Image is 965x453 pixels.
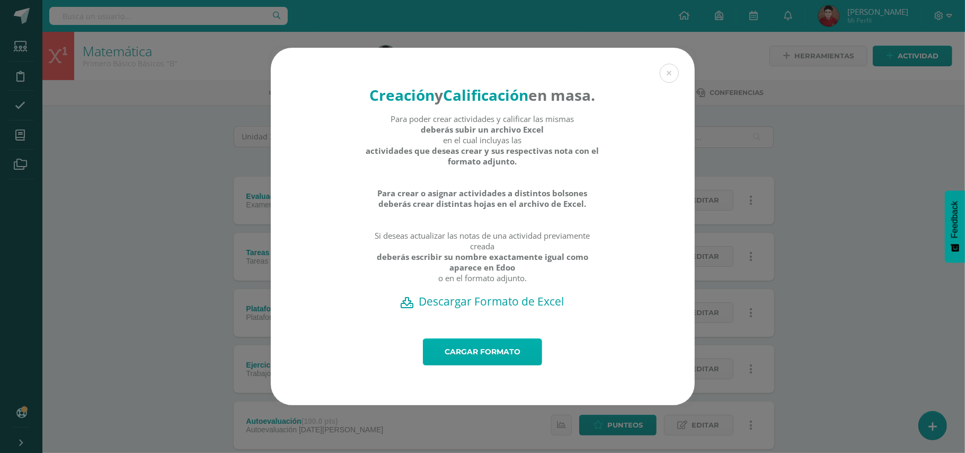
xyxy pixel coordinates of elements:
[365,251,600,273] strong: deberás escribir su nombre exactamente igual como aparece en Edoo
[444,85,529,105] strong: Calificación
[945,190,965,263] button: Feedback - Mostrar encuesta
[365,114,600,294] div: Para poder crear actividades y calificar las mismas en el cual incluyas las Si deseas actualizar ...
[950,201,960,238] span: Feedback
[435,85,444,105] strong: y
[365,188,600,209] strong: Para crear o asignar actividades a distintos bolsones deberás crear distintas hojas en el archivo...
[421,124,544,135] strong: deberás subir un archivo Excel
[423,338,542,365] a: Cargar formato
[289,294,676,309] a: Descargar Formato de Excel
[365,145,600,167] strong: actividades que deseas crear y sus respectivas nota con el formato adjunto.
[370,85,435,105] strong: Creación
[660,64,679,83] button: Close (Esc)
[365,85,600,105] h4: en masa.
